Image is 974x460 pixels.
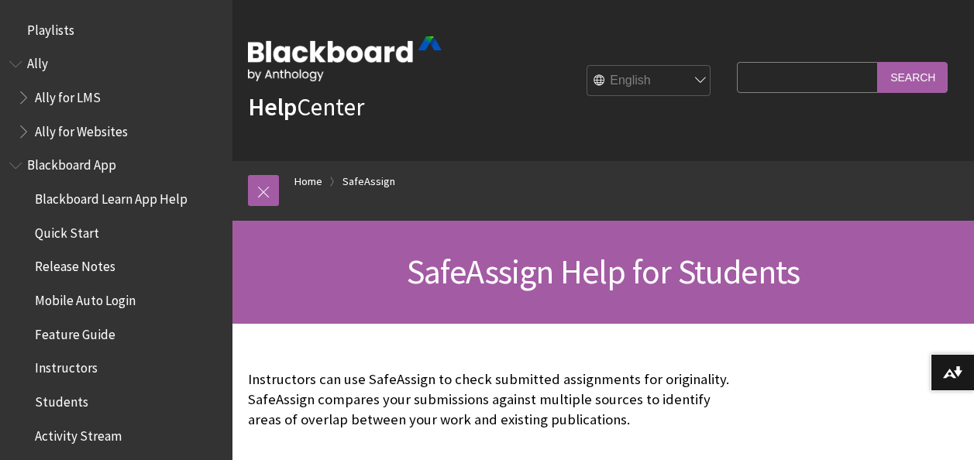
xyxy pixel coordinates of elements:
[342,172,395,191] a: SafeAssign
[27,51,48,72] span: Ally
[878,62,948,92] input: Search
[35,389,88,410] span: Students
[35,287,136,308] span: Mobile Auto Login
[35,220,99,241] span: Quick Start
[587,66,711,97] select: Site Language Selector
[9,51,223,145] nav: Book outline for Anthology Ally Help
[248,369,729,431] p: Instructors can use SafeAssign to check submitted assignments for originality. SafeAssign compare...
[294,172,322,191] a: Home
[35,186,188,207] span: Blackboard Learn App Help
[35,254,115,275] span: Release Notes
[35,321,115,342] span: Feature Guide
[248,91,364,122] a: HelpCenter
[35,84,101,105] span: Ally for LMS
[27,153,116,173] span: Blackboard App
[27,17,74,38] span: Playlists
[9,17,223,43] nav: Book outline for Playlists
[248,36,442,81] img: Blackboard by Anthology
[35,355,98,376] span: Instructors
[35,118,128,139] span: Ally for Websites
[407,250,800,293] span: SafeAssign Help for Students
[35,423,122,444] span: Activity Stream
[248,91,297,122] strong: Help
